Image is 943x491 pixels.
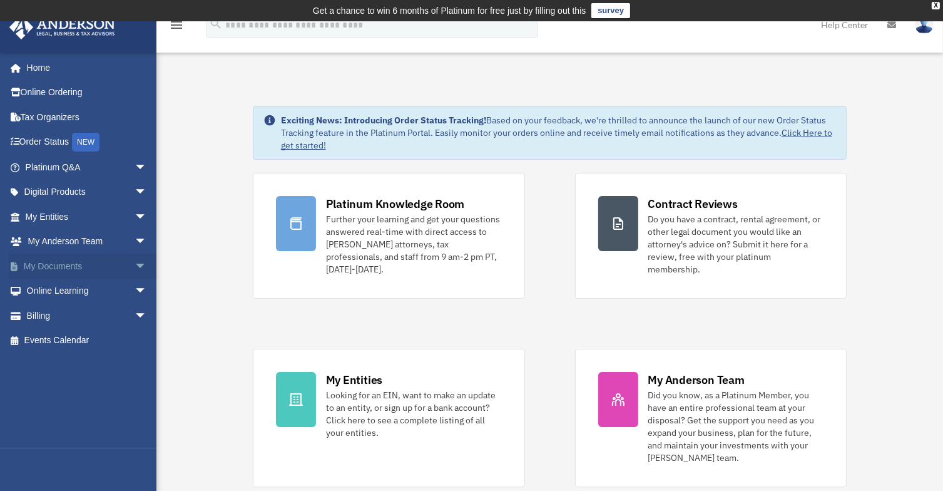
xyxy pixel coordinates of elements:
a: My Documentsarrow_drop_down [9,254,166,279]
span: arrow_drop_down [135,155,160,180]
div: My Entities [326,372,382,388]
img: User Pic [915,16,934,34]
span: arrow_drop_down [135,229,160,255]
a: My Anderson Teamarrow_drop_down [9,229,166,254]
a: My Entitiesarrow_drop_down [9,204,166,229]
div: Do you have a contract, rental agreement, or other legal document you would like an attorney's ad... [648,213,824,276]
span: arrow_drop_down [135,303,160,329]
img: Anderson Advisors Platinum Portal [6,15,119,39]
a: Online Learningarrow_drop_down [9,279,166,304]
span: arrow_drop_down [135,279,160,304]
span: arrow_drop_down [135,254,160,279]
span: arrow_drop_down [135,204,160,230]
a: Order StatusNEW [9,130,166,155]
div: NEW [72,133,99,152]
a: My Anderson Team Did you know, as a Platinum Member, you have an entire professional team at your... [575,349,847,487]
a: Billingarrow_drop_down [9,303,166,328]
div: Platinum Knowledge Room [326,196,465,212]
a: Contract Reviews Do you have a contract, rental agreement, or other legal document you would like... [575,173,847,299]
a: Tax Organizers [9,105,166,130]
div: Further your learning and get your questions answered real-time with direct access to [PERSON_NAM... [326,213,502,276]
a: Platinum Q&Aarrow_drop_down [9,155,166,180]
div: Get a chance to win 6 months of Platinum for free just by filling out this [313,3,586,18]
a: Platinum Knowledge Room Further your learning and get your questions answered real-time with dire... [253,173,525,299]
div: Contract Reviews [648,196,738,212]
div: Looking for an EIN, want to make an update to an entity, or sign up for a bank account? Click her... [326,389,502,439]
i: menu [169,18,184,33]
div: Did you know, as a Platinum Member, you have an entire professional team at your disposal? Get th... [648,389,824,464]
a: My Entities Looking for an EIN, want to make an update to an entity, or sign up for a bank accoun... [253,349,525,487]
a: Home [9,55,160,80]
a: menu [169,22,184,33]
a: Events Calendar [9,328,166,353]
div: close [932,2,940,9]
i: search [209,17,223,31]
div: Based on your feedback, we're thrilled to announce the launch of our new Order Status Tracking fe... [281,114,837,152]
a: Digital Productsarrow_drop_down [9,180,166,205]
a: Online Ordering [9,80,166,105]
a: survey [591,3,630,18]
strong: Exciting News: Introducing Order Status Tracking! [281,115,486,126]
span: arrow_drop_down [135,180,160,205]
a: Click Here to get started! [281,127,832,151]
div: My Anderson Team [648,372,745,388]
